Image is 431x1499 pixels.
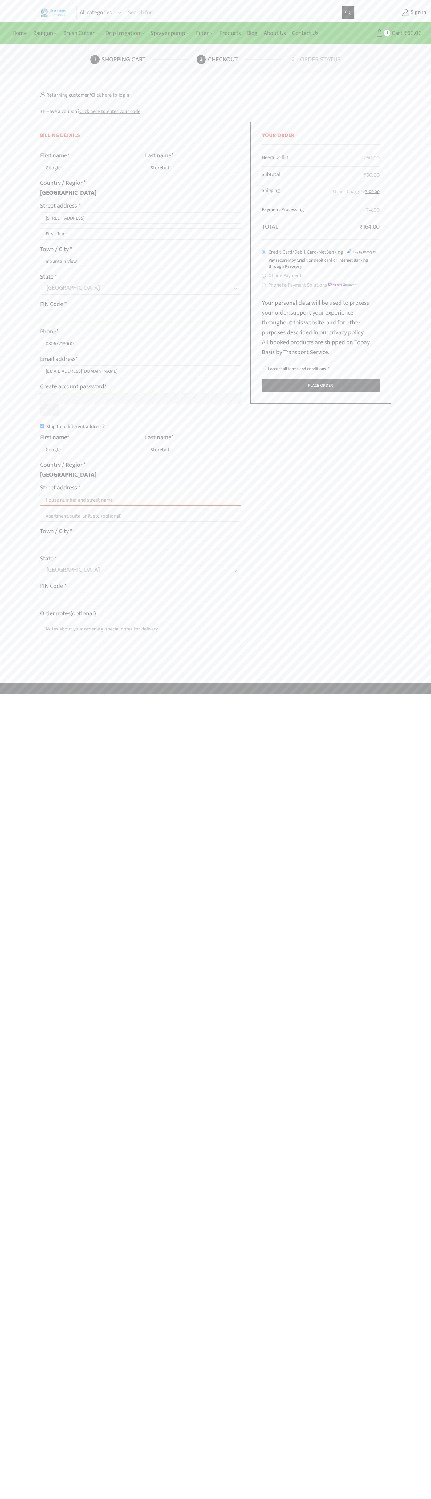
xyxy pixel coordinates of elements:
input: Ship to a different address? [40,424,44,428]
td: Heera Drill [262,150,318,166]
label: Credit Card/Debit Card/NetBanking [268,248,378,257]
button: Place order [262,379,380,392]
a: About Us [261,26,289,40]
a: Products [216,26,244,40]
label: Street address [40,483,80,493]
a: privacy policy [328,327,363,338]
a: Click here to login [91,91,129,99]
bdi: 164.00 [360,222,380,232]
p: Your personal data will be used to process your order, support your experience throughout this we... [262,298,380,357]
strong: [GEOGRAPHIC_DATA] [40,469,96,480]
span: I accept all terms and conditions. [268,365,327,372]
abbr: required [328,365,329,372]
label: State [40,554,57,564]
input: Apartment, suite, unit, etc. (optional) [40,510,241,522]
label: Order notes [40,609,96,618]
a: 1 Cart ₹60.00 [361,27,422,39]
button: Search button [342,6,354,19]
bdi: 60.00 [364,153,380,163]
a: Shopping cart [90,55,195,64]
a: Drip Irrigation [102,26,148,40]
span: Maharashtra [47,283,223,292]
label: Last name [145,432,173,442]
input: I accept all terms and conditions. * [262,366,266,370]
span: ₹ [404,28,407,38]
span: Ship to a different address? [47,423,105,431]
th: Shipping [262,183,318,202]
span: ₹ [365,188,367,195]
label: PIN Code [40,581,67,591]
span: 1 [384,30,390,36]
label: Town / City [40,526,72,536]
span: Sign in [409,9,426,17]
th: Total [262,218,318,232]
img: PhonePe Payment Solutions [327,282,358,287]
p: Pay securely by Credit or Debit card or Internet Banking through Razorpay. [269,257,380,269]
span: State [40,565,241,576]
a: Contact Us [289,26,322,40]
a: Sign in [364,7,426,18]
span: Your order [262,131,295,140]
label: Town / City [40,244,72,254]
label: First name [40,432,69,442]
input: Search for... [125,6,342,19]
label: Offline Payment [268,271,302,280]
span: (optional) [71,608,96,619]
input: House number and street name [40,212,241,224]
label: Phone [40,327,59,337]
span: State [40,283,241,295]
span: Billing Details [40,131,80,140]
a: Enter your coupon code [79,107,140,115]
button: Show password [40,404,60,416]
a: Raingun [30,26,60,40]
span: Cart [390,29,403,37]
label: PIN Code [40,299,67,309]
label: Country / Region [40,178,86,188]
label: PhonePe Payment Solutions [268,281,358,290]
a: Blog [244,26,261,40]
bdi: 60.00 [364,171,380,180]
label: Other Charges: [333,187,380,196]
img: Credit Card/Debit Card/NetBanking [345,247,376,255]
input: Apartment, suite, unit, etc. (optional) [40,228,241,240]
input: House number and street name [40,494,241,506]
span: ₹ [364,153,366,163]
strong: × 1 [284,154,288,161]
th: Payment Processing [262,203,318,218]
label: Create account password [40,382,106,391]
th: Subtotal [262,166,318,183]
a: Sprayer pump [148,26,193,40]
label: Street address [40,201,80,211]
a: Home [9,26,30,40]
div: Have a coupon? [40,108,391,115]
label: First name [40,151,69,160]
span: Maharashtra [47,565,223,574]
label: Last name [145,151,173,160]
span: ₹ [364,171,366,180]
label: State [40,272,57,282]
strong: [GEOGRAPHIC_DATA] [40,188,96,198]
a: Filter [193,26,216,40]
bdi: 4.00 [366,205,380,215]
label: Email address [40,354,78,364]
span: ₹ [366,205,369,215]
label: Country / Region [40,460,86,470]
bdi: 60.00 [404,28,422,38]
div: Returning customer? [40,91,391,99]
a: Brush Cutter [60,26,102,40]
span: ₹ [360,222,363,232]
bdi: 100.00 [365,188,380,195]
